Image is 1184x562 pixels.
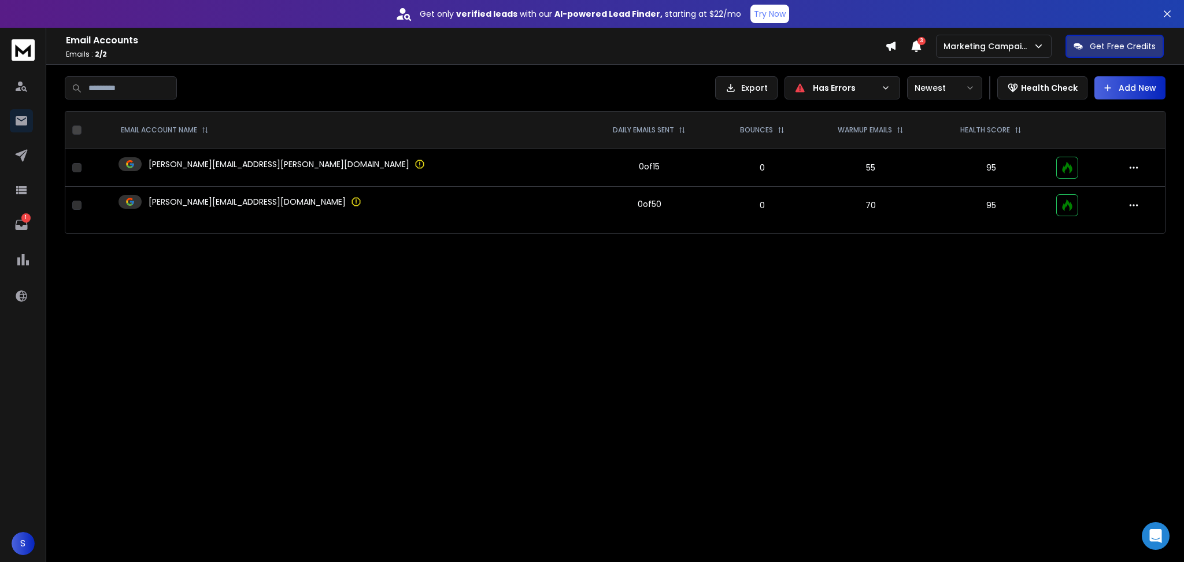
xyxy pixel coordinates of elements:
td: 95 [933,149,1049,187]
p: Marketing Campaign [943,40,1033,52]
div: Open Intercom Messenger [1142,522,1170,550]
p: [PERSON_NAME][EMAIL_ADDRESS][PERSON_NAME][DOMAIN_NAME] [149,158,409,170]
h1: Email Accounts [66,34,885,47]
p: [PERSON_NAME][EMAIL_ADDRESS][DOMAIN_NAME] [149,196,346,208]
p: 0 [723,162,802,173]
button: Try Now [750,5,789,23]
p: WARMUP EMAILS [838,125,892,135]
strong: AI-powered Lead Finder, [554,8,663,20]
p: Has Errors [813,82,876,94]
div: 0 of 15 [639,161,660,172]
span: 2 / 2 [95,49,107,59]
button: Add New [1094,76,1165,99]
p: Get only with our starting at $22/mo [420,8,741,20]
td: 70 [809,187,933,224]
a: 1 [10,213,33,236]
button: S [12,532,35,555]
p: BOUNCES [740,125,773,135]
p: 0 [723,199,802,211]
button: Health Check [997,76,1087,99]
span: 3 [917,37,926,45]
td: 55 [809,149,933,187]
button: Get Free Credits [1065,35,1164,58]
p: DAILY EMAILS SENT [613,125,674,135]
p: 1 [21,213,31,223]
div: EMAIL ACCOUNT NAME [121,125,209,135]
p: HEALTH SCORE [960,125,1010,135]
p: Get Free Credits [1090,40,1156,52]
img: logo [12,39,35,61]
button: Newest [907,76,982,99]
p: Emails : [66,50,885,59]
strong: verified leads [456,8,517,20]
div: 0 of 50 [638,198,661,210]
button: Export [715,76,778,99]
p: Health Check [1021,82,1078,94]
td: 95 [933,187,1049,224]
p: Try Now [754,8,786,20]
